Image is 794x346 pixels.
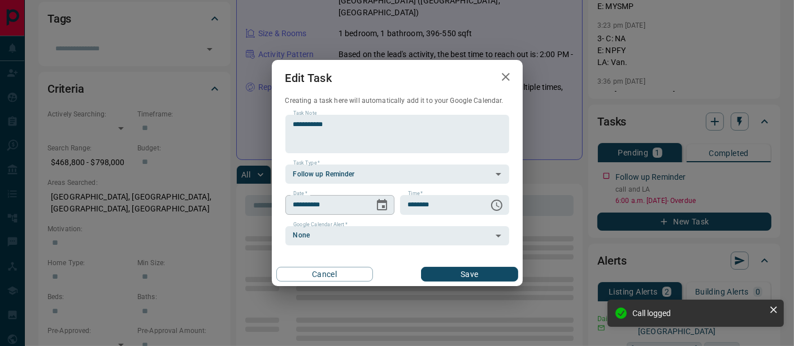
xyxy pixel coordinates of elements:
[293,159,320,167] label: Task Type
[371,194,393,217] button: Choose date, selected date is Sep 12, 2025
[408,190,423,197] label: Time
[293,110,316,117] label: Task Note
[285,165,509,184] div: Follow up Reminder
[293,221,348,228] label: Google Calendar Alert
[276,267,373,282] button: Cancel
[293,190,307,197] label: Date
[285,226,509,245] div: None
[272,60,345,96] h2: Edit Task
[485,194,508,217] button: Choose time, selected time is 6:00 AM
[632,309,765,318] div: Call logged
[421,267,518,282] button: Save
[285,96,509,106] p: Creating a task here will automatically add it to your Google Calendar.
